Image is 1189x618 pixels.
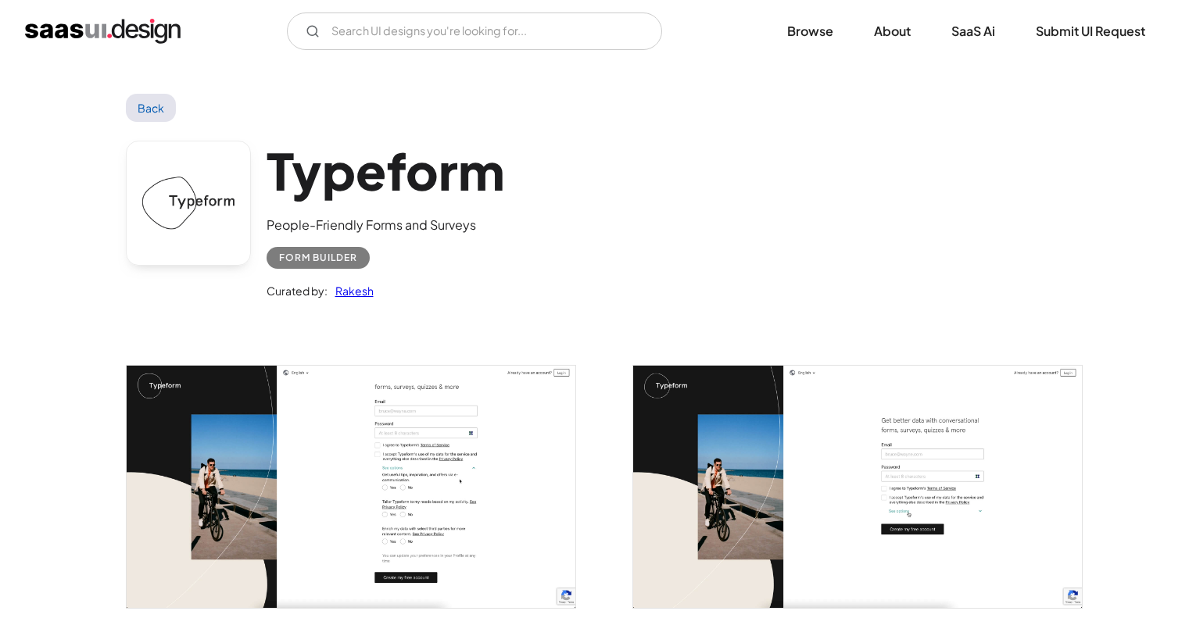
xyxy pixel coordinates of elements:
div: Form Builder [279,248,357,267]
h1: Typeform [267,141,504,201]
a: About [855,14,929,48]
form: Email Form [287,13,662,50]
input: Search UI designs you're looking for... [287,13,662,50]
a: Rakesh [328,281,374,300]
div: People-Friendly Forms and Surveys [267,216,504,234]
a: SaaS Ai [933,14,1014,48]
a: Submit UI Request [1017,14,1164,48]
img: 6018de4019cb53f0c9ae1336_Typeform%20get%20started%202.jpg [127,366,575,608]
a: Browse [768,14,852,48]
div: Curated by: [267,281,328,300]
a: open lightbox [633,366,1082,608]
a: Back [126,94,177,122]
a: home [25,19,181,44]
a: open lightbox [127,366,575,608]
img: 6018de40d9c89fb7adfd2a6a_Typeform%20get%20started.jpg [633,366,1082,608]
